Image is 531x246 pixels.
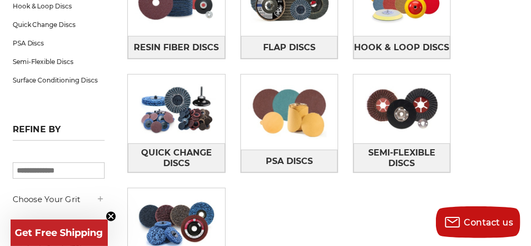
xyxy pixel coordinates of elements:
[436,206,520,238] button: Contact us
[106,211,116,222] button: Close teaser
[355,39,450,57] span: Hook & Loop Discs
[353,143,450,172] a: Semi-Flexible Discs
[128,75,225,143] img: Quick Change Discs
[263,39,315,57] span: Flap Discs
[13,71,105,89] a: Surface Conditioning Discs
[128,36,225,59] a: Resin Fiber Discs
[134,39,219,57] span: Resin Fiber Discs
[128,144,224,172] span: Quick Change Discs
[353,36,450,59] a: Hook & Loop Discs
[241,78,338,147] img: PSA Discs
[266,152,313,170] span: PSA Discs
[128,143,225,172] a: Quick Change Discs
[15,227,104,239] span: Get Free Shipping
[13,15,105,34] a: Quick Change Discs
[354,144,450,172] span: Semi-Flexible Discs
[353,75,450,143] img: Semi-Flexible Discs
[13,193,105,206] h5: Choose Your Grit
[241,36,338,59] a: Flap Discs
[13,34,105,52] a: PSA Discs
[11,220,108,246] div: Get Free ShippingClose teaser
[13,124,105,141] h5: Refine by
[241,150,338,172] a: PSA Discs
[464,217,514,227] span: Contact us
[13,52,105,71] a: Semi-Flexible Discs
